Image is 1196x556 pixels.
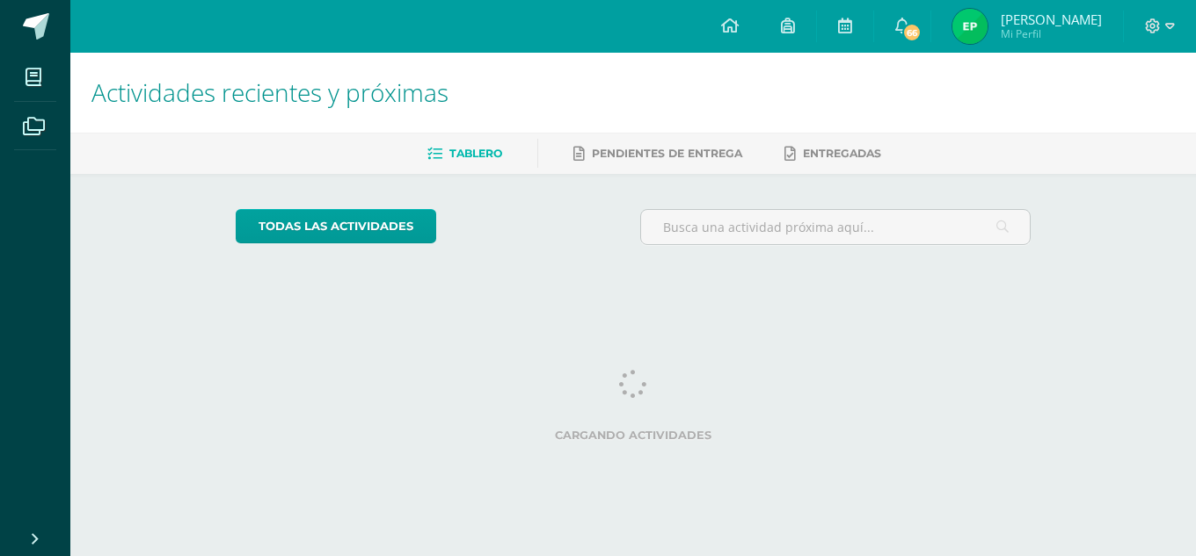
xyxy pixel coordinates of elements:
[236,429,1032,442] label: Cargando actividades
[641,210,1031,244] input: Busca una actividad próxima aquí...
[902,23,922,42] span: 66
[1001,26,1102,41] span: Mi Perfil
[236,209,436,243] a: todas las Actividades
[1001,11,1102,28] span: [PERSON_NAME]
[573,140,742,168] a: Pendientes de entrega
[952,9,988,44] img: 73dd41d1e11c718feaeb42a936638d43.png
[427,140,502,168] a: Tablero
[592,147,742,160] span: Pendientes de entrega
[91,76,448,109] span: Actividades recientes y próximas
[803,147,881,160] span: Entregadas
[449,147,502,160] span: Tablero
[784,140,881,168] a: Entregadas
